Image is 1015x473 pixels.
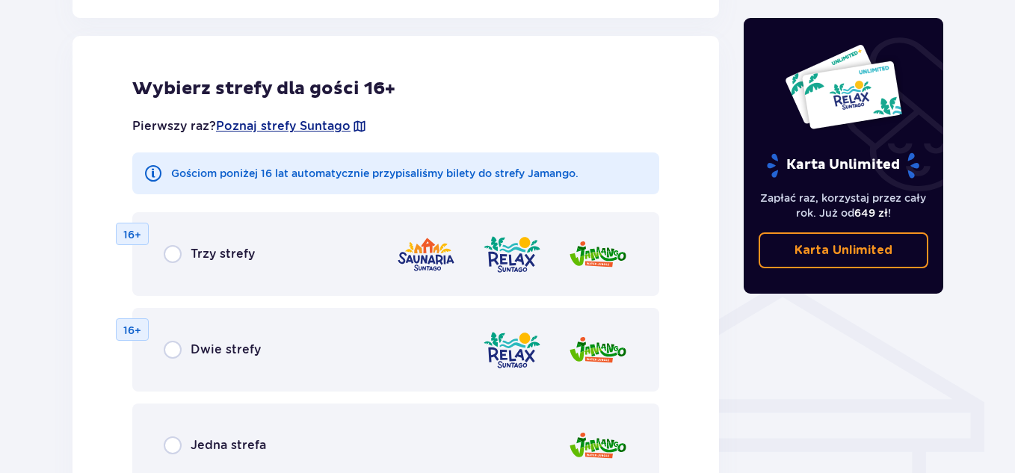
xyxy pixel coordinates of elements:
[568,233,628,276] img: Jamango
[191,437,266,454] span: Jedna strefa
[765,152,921,179] p: Karta Unlimited
[568,329,628,371] img: Jamango
[123,323,141,338] p: 16+
[191,246,255,262] span: Trzy strefy
[191,341,261,358] span: Dwie strefy
[795,242,892,259] p: Karta Unlimited
[759,191,929,220] p: Zapłać raz, korzystaj przez cały rok. Już od !
[784,43,903,130] img: Dwie karty całoroczne do Suntago z napisem 'UNLIMITED RELAX', na białym tle z tropikalnymi liśćmi...
[132,118,367,135] p: Pierwszy raz?
[132,78,659,100] h2: Wybierz strefy dla gości 16+
[216,118,351,135] a: Poznaj strefy Suntago
[171,166,579,181] p: Gościom poniżej 16 lat automatycznie przypisaliśmy bilety do strefy Jamango.
[482,233,542,276] img: Relax
[123,227,141,242] p: 16+
[759,232,929,268] a: Karta Unlimited
[396,233,456,276] img: Saunaria
[568,424,628,467] img: Jamango
[482,329,542,371] img: Relax
[854,207,888,219] span: 649 zł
